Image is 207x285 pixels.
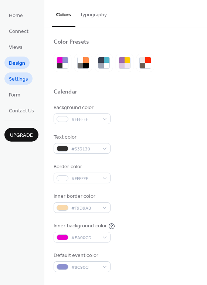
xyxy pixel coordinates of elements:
[54,38,89,46] div: Color Presets
[54,193,109,200] div: Inner border color
[4,128,38,142] button: Upgrade
[4,25,33,37] a: Connect
[4,9,27,21] a: Home
[71,234,99,242] span: #EA00CD
[4,104,38,116] a: Contact Us
[71,116,99,123] span: #FFFFFF
[54,88,77,96] div: Calendar
[71,204,99,212] span: #F9D9AB
[4,88,25,101] a: Form
[9,91,20,99] span: Form
[54,222,107,230] div: Inner background color
[54,163,109,171] div: Border color
[71,264,99,271] span: #8C90CF
[10,132,33,139] span: Upgrade
[54,252,109,259] div: Default event color
[9,75,28,83] span: Settings
[54,133,109,141] div: Text color
[4,41,27,53] a: Views
[9,28,28,35] span: Connect
[9,12,23,20] span: Home
[71,145,99,153] span: #333130
[9,60,25,67] span: Design
[54,104,109,112] div: Background color
[4,57,30,69] a: Design
[9,44,23,51] span: Views
[4,72,33,85] a: Settings
[9,107,34,115] span: Contact Us
[71,175,99,183] span: #FFFFFF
